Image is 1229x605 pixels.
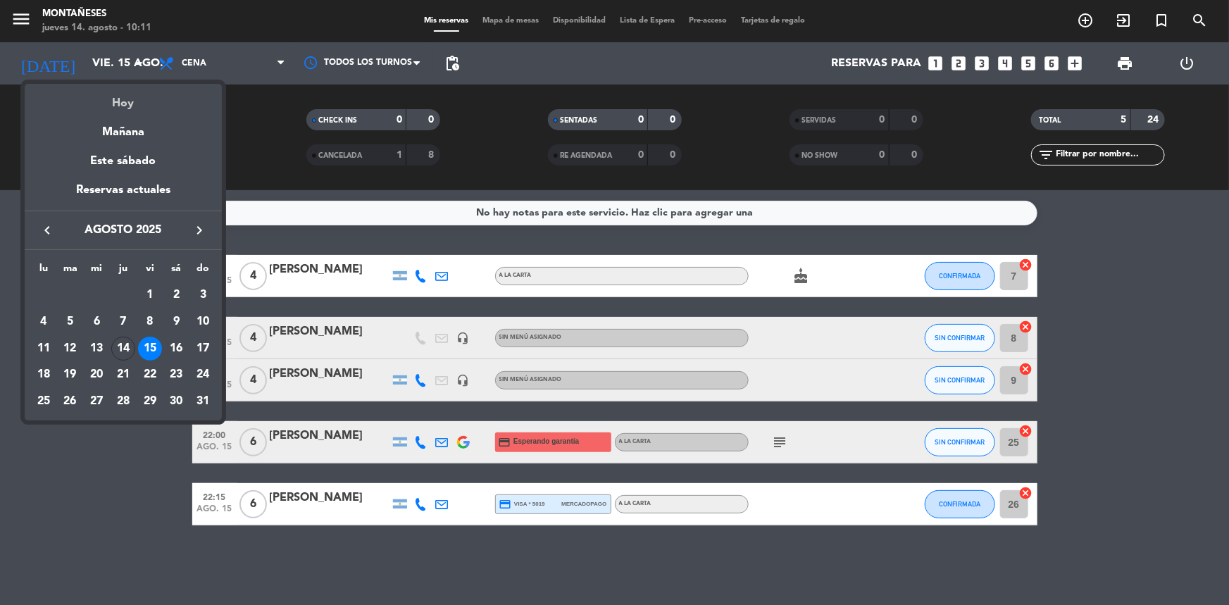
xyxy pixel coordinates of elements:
[85,363,108,387] div: 20
[57,335,84,362] td: 12 de agosto de 2025
[163,308,190,335] td: 9 de agosto de 2025
[58,389,82,413] div: 26
[164,363,188,387] div: 23
[163,388,190,415] td: 30 de agosto de 2025
[164,310,188,334] div: 9
[187,221,212,239] button: keyboard_arrow_right
[83,308,110,335] td: 6 de agosto de 2025
[32,337,56,361] div: 11
[137,308,163,335] td: 8 de agosto de 2025
[191,222,208,239] i: keyboard_arrow_right
[25,181,222,210] div: Reservas actuales
[110,388,137,415] td: 28 de agosto de 2025
[191,283,215,307] div: 3
[111,363,135,387] div: 21
[189,282,216,308] td: 3 de agosto de 2025
[60,221,187,239] span: agosto 2025
[110,362,137,389] td: 21 de agosto de 2025
[58,337,82,361] div: 12
[57,362,84,389] td: 19 de agosto de 2025
[85,389,108,413] div: 27
[30,282,137,308] td: AGO.
[191,337,215,361] div: 17
[189,388,216,415] td: 31 de agosto de 2025
[138,310,162,334] div: 8
[189,261,216,282] th: domingo
[30,308,57,335] td: 4 de agosto de 2025
[138,389,162,413] div: 29
[83,388,110,415] td: 27 de agosto de 2025
[25,84,222,113] div: Hoy
[57,261,84,282] th: martes
[110,308,137,335] td: 7 de agosto de 2025
[191,310,215,334] div: 10
[30,388,57,415] td: 25 de agosto de 2025
[25,142,222,181] div: Este sábado
[189,362,216,389] td: 24 de agosto de 2025
[163,282,190,308] td: 2 de agosto de 2025
[137,282,163,308] td: 1 de agosto de 2025
[163,362,190,389] td: 23 de agosto de 2025
[57,308,84,335] td: 5 de agosto de 2025
[35,221,60,239] button: keyboard_arrow_left
[25,113,222,142] div: Mañana
[30,261,57,282] th: lunes
[138,337,162,361] div: 15
[137,388,163,415] td: 29 de agosto de 2025
[138,283,162,307] div: 1
[111,337,135,361] div: 14
[83,261,110,282] th: miércoles
[85,310,108,334] div: 6
[164,389,188,413] div: 30
[164,337,188,361] div: 16
[110,261,137,282] th: jueves
[32,310,56,334] div: 4
[85,337,108,361] div: 13
[30,335,57,362] td: 11 de agosto de 2025
[110,335,137,362] td: 14 de agosto de 2025
[164,283,188,307] div: 2
[32,363,56,387] div: 18
[111,389,135,413] div: 28
[189,335,216,362] td: 17 de agosto de 2025
[138,363,162,387] div: 22
[137,362,163,389] td: 22 de agosto de 2025
[58,310,82,334] div: 5
[191,363,215,387] div: 24
[58,363,82,387] div: 19
[39,222,56,239] i: keyboard_arrow_left
[32,389,56,413] div: 25
[189,308,216,335] td: 10 de agosto de 2025
[83,335,110,362] td: 13 de agosto de 2025
[163,261,190,282] th: sábado
[163,335,190,362] td: 16 de agosto de 2025
[83,362,110,389] td: 20 de agosto de 2025
[111,310,135,334] div: 7
[30,362,57,389] td: 18 de agosto de 2025
[137,261,163,282] th: viernes
[137,335,163,362] td: 15 de agosto de 2025
[57,388,84,415] td: 26 de agosto de 2025
[191,389,215,413] div: 31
